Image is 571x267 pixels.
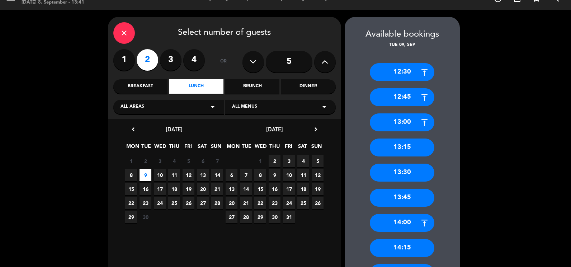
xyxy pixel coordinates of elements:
span: 2 [269,155,280,167]
div: Dinner [281,79,335,94]
div: Lunch [169,79,223,94]
span: 4 [297,155,309,167]
span: All areas [121,103,144,111]
span: 28 [211,197,223,209]
span: 30 [269,211,280,223]
span: 16 [269,183,280,195]
div: Brunch [225,79,279,94]
span: 25 [297,197,309,209]
div: Available bookings [345,28,460,42]
div: 13:45 [370,189,434,207]
span: THU [269,142,280,154]
span: 15 [254,183,266,195]
span: 22 [254,197,266,209]
span: 20 [226,197,237,209]
span: 5 [183,155,194,167]
label: 2 [137,49,158,71]
span: 6 [197,155,209,167]
span: 23 [269,197,280,209]
span: 15 [125,183,137,195]
span: 21 [240,197,252,209]
span: 9 [269,169,280,181]
span: 3 [283,155,295,167]
span: 11 [297,169,309,181]
span: 1 [254,155,266,167]
span: 31 [283,211,295,223]
span: WED [154,142,166,154]
i: chevron_right [312,126,320,133]
span: SAT [297,142,308,154]
span: 18 [168,183,180,195]
label: 4 [183,49,205,71]
span: 13 [197,169,209,181]
div: or [212,49,235,74]
span: SUN [210,142,222,154]
span: MON [126,142,138,154]
span: 22 [125,197,137,209]
span: 6 [226,169,237,181]
span: 4 [168,155,180,167]
span: 2 [140,155,151,167]
span: All menus [232,103,257,111]
span: 12 [312,169,324,181]
span: 29 [254,211,266,223]
span: 27 [197,197,209,209]
div: 12:30 [370,63,434,81]
span: 8 [254,169,266,181]
div: Tue 09, Sep [345,42,460,49]
span: SUN [311,142,322,154]
span: 14 [240,183,252,195]
span: 27 [226,211,237,223]
i: close [120,29,128,37]
span: 28 [240,211,252,223]
span: 18 [297,183,309,195]
span: 8 [125,169,137,181]
span: TUE [140,142,152,154]
i: arrow_drop_down [208,103,217,111]
span: 17 [283,183,295,195]
span: 26 [183,197,194,209]
div: 14:15 [370,239,434,257]
span: 13 [226,183,237,195]
span: [DATE] [166,126,183,133]
span: 9 [140,169,151,181]
span: 11 [168,169,180,181]
span: 7 [240,169,252,181]
label: 3 [160,49,181,71]
span: 24 [154,197,166,209]
span: 12 [183,169,194,181]
div: Breakfast [113,79,167,94]
span: 16 [140,183,151,195]
span: [DATE] [266,126,283,133]
span: THU [168,142,180,154]
span: 10 [283,169,295,181]
span: 24 [283,197,295,209]
span: FRI [182,142,194,154]
div: 13:30 [370,164,434,182]
span: 14 [211,169,223,181]
span: 21 [211,183,223,195]
span: 7 [211,155,223,167]
span: FRI [283,142,294,154]
span: 23 [140,197,151,209]
label: 1 [113,49,135,71]
span: 1 [125,155,137,167]
div: 13:15 [370,139,434,156]
span: 5 [312,155,324,167]
span: 25 [168,197,180,209]
span: 30 [140,211,151,223]
span: SAT [196,142,208,154]
span: 10 [154,169,166,181]
i: arrow_drop_down [320,103,329,111]
span: 19 [183,183,194,195]
span: 29 [125,211,137,223]
span: 26 [312,197,324,209]
span: 20 [197,183,209,195]
i: chevron_left [129,126,137,133]
span: 3 [154,155,166,167]
span: 17 [154,183,166,195]
span: MON [227,142,239,154]
div: 12:45 [370,88,434,106]
span: WED [255,142,266,154]
span: TUE [241,142,253,154]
